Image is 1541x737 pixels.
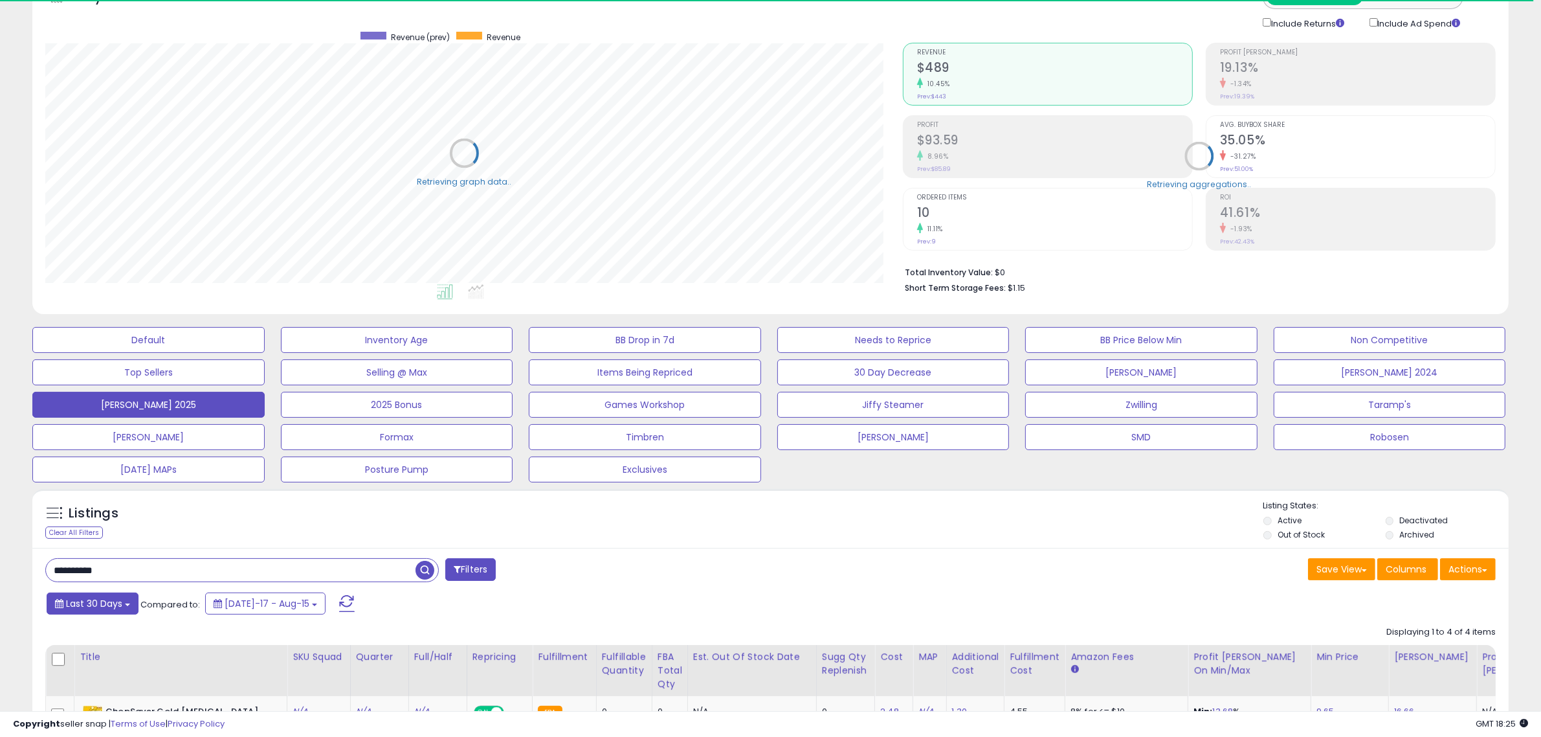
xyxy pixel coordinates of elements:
[880,650,907,664] div: Cost
[32,457,265,482] button: [DATE] MAPs
[1386,626,1496,639] div: Displaying 1 to 4 of 4 items
[1386,563,1426,576] span: Columns
[1025,424,1258,450] button: SMD
[111,718,166,730] a: Terms of Use
[32,424,265,450] button: [PERSON_NAME]
[777,359,1010,385] button: 30 Day Decrease
[1025,359,1258,385] button: [PERSON_NAME]
[952,650,999,677] div: Additional Cost
[777,424,1010,450] button: [PERSON_NAME]
[1070,664,1078,675] small: Amazon Fees.
[529,457,761,482] button: Exclusives
[69,505,118,523] h5: Listings
[1360,16,1481,30] div: Include Ad Spend
[80,650,282,664] div: Title
[1025,392,1258,418] button: Zwilling
[1440,558,1496,580] button: Actions
[816,645,875,696] th: Please note that this number is a calculation based on your required days of coverage and your ve...
[1025,327,1258,353] button: BB Price Below Min
[822,650,870,677] div: Sugg Qty Replenish
[287,645,351,696] th: CSV column name: cust_attr_8_SKU Squad
[602,650,647,677] div: Fulfillable Quantity
[777,327,1010,353] button: Needs to Reprice
[1400,515,1448,526] label: Deactivated
[1274,359,1506,385] button: [PERSON_NAME] 2024
[1070,650,1182,664] div: Amazon Fees
[417,176,511,187] div: Retrieving graph data..
[408,645,467,696] th: CSV column name: cust_attr_9_Full/Half
[1394,650,1471,664] div: [PERSON_NAME]
[529,424,761,450] button: Timbren
[538,650,590,664] div: Fulfillment
[1377,558,1438,580] button: Columns
[414,650,461,664] div: Full/Half
[1274,424,1506,450] button: Robosen
[281,359,513,385] button: Selling @ Max
[529,327,761,353] button: BB Drop in 7d
[529,392,761,418] button: Games Workshop
[1278,529,1325,540] label: Out of Stock
[1274,327,1506,353] button: Non Competitive
[32,392,265,418] button: [PERSON_NAME] 2025
[693,650,811,664] div: Est. Out Of Stock Date
[281,424,513,450] button: Formax
[1193,650,1305,677] div: Profit [PERSON_NAME] on Min/Max
[1274,392,1506,418] button: Taramp's
[1253,16,1360,30] div: Include Returns
[1263,500,1509,512] p: Listing States:
[1010,650,1059,677] div: Fulfillment Cost
[445,558,496,581] button: Filters
[1316,650,1383,664] div: Min Price
[32,359,265,385] button: Top Sellers
[777,392,1010,418] button: Jiffy Steamer
[918,650,940,664] div: MAP
[66,597,122,610] span: Last 30 Days
[281,392,513,418] button: 2025 Bonus
[205,593,326,615] button: [DATE]-17 - Aug-15
[1188,645,1311,696] th: The percentage added to the cost of goods (COGS) that forms the calculator for Min & Max prices.
[225,597,309,610] span: [DATE]-17 - Aug-15
[1476,718,1528,730] span: 2025-09-15 18:25 GMT
[658,650,682,691] div: FBA Total Qty
[13,718,60,730] strong: Copyright
[281,327,513,353] button: Inventory Age
[350,645,408,696] th: CSV column name: cust_attr_10_Quarter
[281,457,513,482] button: Posture Pump
[1308,558,1375,580] button: Save View
[140,598,200,611] span: Compared to:
[356,650,403,664] div: Quarter
[1278,515,1302,526] label: Active
[13,718,225,731] div: seller snap | |
[47,593,139,615] button: Last 30 Days
[472,650,527,664] div: Repricing
[293,650,345,664] div: SKU Squad
[529,359,761,385] button: Items Being Repriced
[32,327,265,353] button: Default
[1400,529,1435,540] label: Archived
[168,718,225,730] a: Privacy Policy
[45,527,103,539] div: Clear All Filters
[1147,178,1251,190] div: Retrieving aggregations..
